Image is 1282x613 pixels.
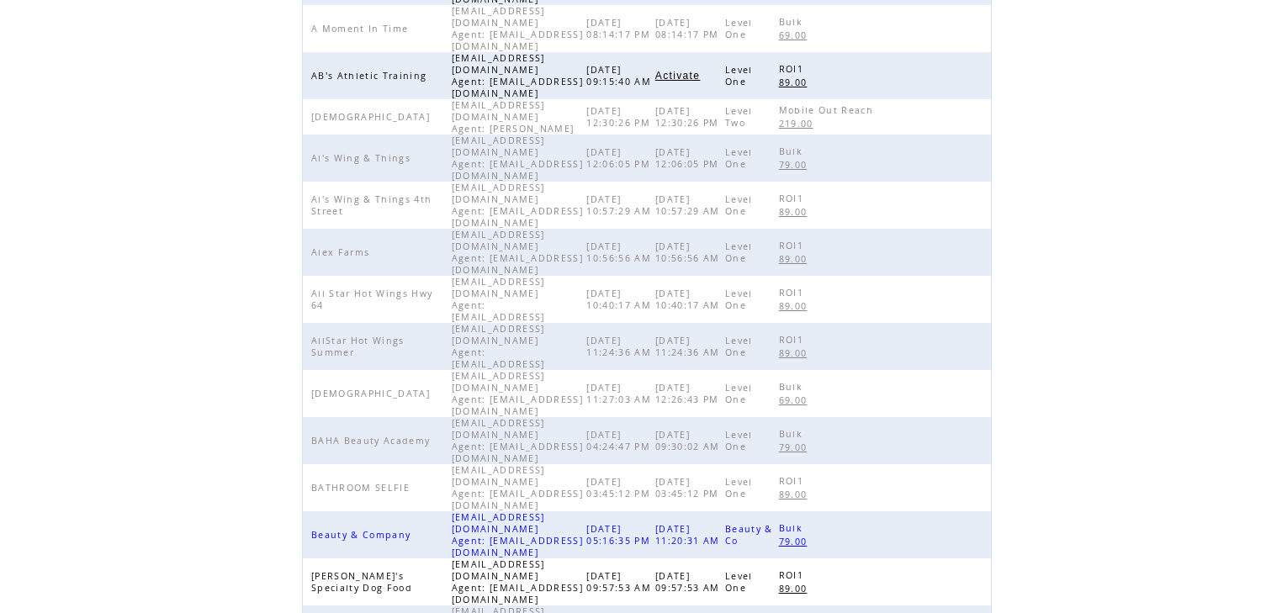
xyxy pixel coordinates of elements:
span: AB's Athletic Training [311,70,431,82]
span: Bulk [779,522,807,534]
span: 89.00 [779,206,812,218]
span: ROI1 [779,63,808,75]
span: Beauty & Company [311,529,415,541]
span: [DATE] 09:57:53 AM [655,570,724,594]
a: 219.00 [779,116,822,130]
span: ROI1 [779,287,808,299]
span: [DATE] 12:30:26 PM [655,105,723,129]
span: 89.00 [779,300,812,312]
span: Bulk [779,16,807,28]
a: 79.00 [779,440,816,454]
span: [DATE] 12:30:26 PM [586,105,654,129]
span: Mobile Out Reach [779,104,877,116]
span: 79.00 [779,536,812,547]
span: Level One [725,476,753,499]
span: Level One [725,288,753,311]
span: All Star Hot Wings Hwy 64 [311,288,432,311]
span: [EMAIL_ADDRESS][DOMAIN_NAME] Agent: [EMAIL_ADDRESS][DOMAIN_NAME] [452,182,583,229]
span: [EMAIL_ADDRESS][DOMAIN_NAME] Agent: [EMAIL_ADDRESS][DOMAIN_NAME] [452,370,583,417]
span: [DATE] 11:27:03 AM [586,382,655,405]
span: [DATE] 11:20:31 AM [655,523,724,547]
span: [DEMOGRAPHIC_DATA] [311,388,434,399]
span: [DEMOGRAPHIC_DATA] [311,111,434,123]
span: [EMAIL_ADDRESS][DOMAIN_NAME] Agent: [EMAIL_ADDRESS] [452,276,549,323]
span: Level One [725,382,753,405]
span: [EMAIL_ADDRESS][DOMAIN_NAME] Agent: [EMAIL_ADDRESS][DOMAIN_NAME] [452,417,583,464]
span: [DATE] 08:14:17 PM [655,17,723,40]
span: [DATE] 08:14:17 PM [586,17,654,40]
span: Level One [725,240,753,264]
span: [PERSON_NAME]'s Specialty Dog Food [311,570,416,594]
span: BATHROOM SELFIE [311,482,414,494]
span: AllStar Hot Wings Summer [311,335,405,358]
a: Activate [655,71,700,81]
span: 219.00 [779,118,818,129]
span: Al's Wing & Things 4th Street [311,193,432,217]
span: Al's Wing & Things [311,152,415,164]
span: BAHA Beauty Academy [311,435,434,447]
span: [DATE] 11:24:36 AM [586,335,655,358]
span: ROI1 [779,240,808,251]
span: ROI1 [779,334,808,346]
span: [DATE] 10:40:17 AM [586,288,655,311]
span: Level One [725,429,753,452]
span: [DATE] 10:56:56 AM [655,240,724,264]
span: ROI1 [779,475,808,487]
span: Bulk [779,428,807,440]
span: Level One [725,64,753,87]
a: 89.00 [779,487,816,501]
span: [DATE] 09:15:40 AM [586,64,655,87]
span: [DATE] 12:06:05 PM [655,146,723,170]
span: [DATE] 04:24:47 PM [586,429,654,452]
span: [DATE] 10:57:29 AM [586,193,655,217]
a: 89.00 [779,346,816,360]
span: 69.00 [779,29,812,41]
span: Level Two [725,105,753,129]
span: 89.00 [779,489,812,500]
span: [DATE] 10:56:56 AM [586,240,655,264]
span: [DATE] 10:40:17 AM [655,288,724,311]
span: [DATE] 03:45:12 PM [586,476,654,499]
span: [EMAIL_ADDRESS][DOMAIN_NAME] Agent: [EMAIL_ADDRESS][DOMAIN_NAME] [452,52,583,99]
span: 89.00 [779,583,812,595]
span: [DATE] 12:06:05 PM [586,146,654,170]
span: [EMAIL_ADDRESS][DOMAIN_NAME] Agent: [EMAIL_ADDRESS][DOMAIN_NAME] [452,229,583,276]
span: [DATE] 05:16:35 PM [586,523,654,547]
a: 79.00 [779,157,816,172]
span: Activate [655,70,700,82]
span: Level One [725,193,753,217]
a: 69.00 [779,28,816,42]
span: Level One [725,570,753,594]
span: Bulk [779,381,807,393]
span: 79.00 [779,159,812,171]
span: Bulk [779,145,807,157]
span: [DATE] 12:26:43 PM [655,382,723,405]
a: 69.00 [779,393,816,407]
span: [DATE] 09:57:53 AM [586,570,655,594]
span: [EMAIL_ADDRESS][DOMAIN_NAME] Agent: [EMAIL_ADDRESS] [452,323,549,370]
span: [EMAIL_ADDRESS][DOMAIN_NAME] Agent: [EMAIL_ADDRESS][DOMAIN_NAME] [452,5,583,52]
span: [DATE] 11:24:36 AM [655,335,724,358]
span: 69.00 [779,394,812,406]
a: 89.00 [779,251,816,266]
span: 79.00 [779,441,812,453]
span: [EMAIL_ADDRESS][DOMAIN_NAME] Agent: [EMAIL_ADDRESS][DOMAIN_NAME] [452,464,583,511]
span: [DATE] 03:45:12 PM [655,476,723,499]
a: 79.00 [779,534,816,548]
a: 89.00 [779,75,816,89]
span: Alex Farms [311,246,373,258]
span: Level One [725,17,753,40]
a: 89.00 [779,299,816,313]
span: Beauty & Co [725,523,773,547]
span: [DATE] 10:57:29 AM [655,193,724,217]
span: 89.00 [779,347,812,359]
span: 89.00 [779,253,812,265]
span: [DATE] 09:30:02 AM [655,429,724,452]
span: [EMAIL_ADDRESS][DOMAIN_NAME] Agent: [PERSON_NAME] [452,99,579,135]
a: 89.00 [779,581,816,595]
span: ROI1 [779,569,808,581]
span: 89.00 [779,77,812,88]
span: Level One [725,335,753,358]
span: A Moment In Time [311,23,412,34]
span: [EMAIL_ADDRESS][DOMAIN_NAME] Agent: [EMAIL_ADDRESS][DOMAIN_NAME] [452,511,583,558]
